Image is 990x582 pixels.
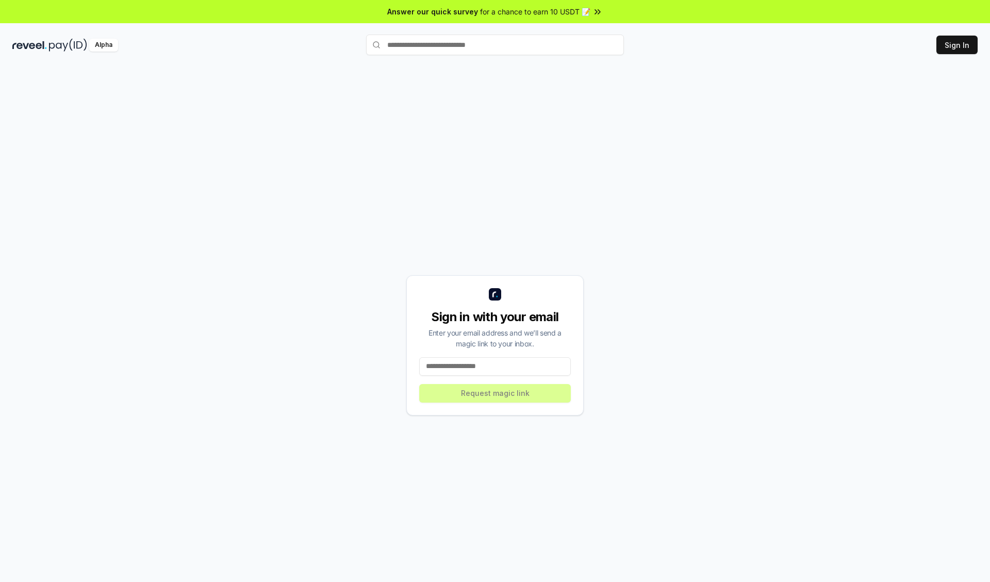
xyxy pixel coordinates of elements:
img: reveel_dark [12,39,47,52]
div: Enter your email address and we’ll send a magic link to your inbox. [419,327,571,349]
div: Alpha [89,39,118,52]
span: for a chance to earn 10 USDT 📝 [480,6,590,17]
span: Answer our quick survey [387,6,478,17]
button: Sign In [936,36,978,54]
img: logo_small [489,288,501,301]
img: pay_id [49,39,87,52]
div: Sign in with your email [419,309,571,325]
